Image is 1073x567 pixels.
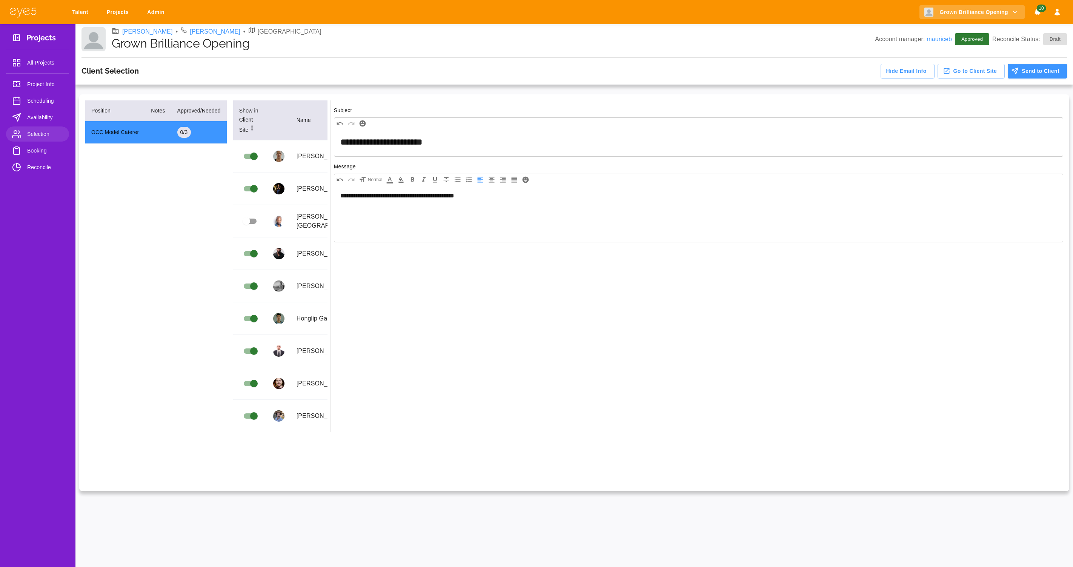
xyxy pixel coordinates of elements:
[297,314,360,323] p: Honglip Gang
[102,5,136,19] a: Projects
[357,174,384,185] button: Font size
[992,33,1067,45] p: Reconcile Status:
[81,66,139,75] h3: Client Selection
[273,345,284,357] img: profile_picture
[233,100,267,140] th: Show in Client Site
[1008,64,1067,79] button: Send to Client
[486,174,497,185] button: Align Center
[112,36,875,51] h1: Grown Brilliance Opening
[122,27,173,36] a: [PERSON_NAME]
[927,36,952,42] a: mauriceb
[142,5,172,19] a: Admin
[176,27,178,36] li: •
[463,174,475,185] button: Numbered List
[297,249,360,258] p: [PERSON_NAME]
[881,64,934,79] button: Hide Email Info
[27,129,63,139] span: Selection
[85,100,145,121] th: Position
[357,118,368,129] button: Emoji
[334,163,1063,171] div: Message
[177,127,191,138] div: 0 / 3
[6,110,69,125] a: Availability
[875,35,952,44] p: Account manager:
[497,174,509,185] button: Align Right
[384,174,395,185] button: Text Color
[273,378,284,389] img: profile_picture
[243,27,246,36] li: •
[297,379,360,388] p: [PERSON_NAME]
[6,93,69,108] a: Scheduling
[273,410,284,422] img: profile_picture
[297,282,360,291] p: [PERSON_NAME]
[1031,5,1044,19] button: Notifications
[1045,35,1065,43] span: Draft
[85,121,145,144] td: OCC Model Caterer
[297,184,360,193] p: [PERSON_NAME]
[171,100,227,121] th: Approved/Needed
[334,174,346,185] button: Undo
[67,5,96,19] a: Talent
[957,35,987,43] span: Approved
[452,174,463,185] button: Bullet List
[407,174,418,185] button: Bold
[297,347,360,356] p: [PERSON_NAME]
[395,174,407,185] button: Highlight Color
[273,183,284,194] img: profile_picture
[291,100,366,140] th: Name
[27,58,63,67] span: All Projects
[919,5,1025,19] button: Grown Brilliance Opening
[145,100,171,121] th: Notes
[297,152,360,161] p: [PERSON_NAME]
[27,163,63,172] span: Reconcile
[273,313,284,324] img: profile_picture
[1036,5,1046,12] span: 10
[273,151,284,162] img: profile_picture
[368,176,383,183] span: Normal
[418,174,429,185] button: Italic
[6,126,69,142] a: Selection
[6,143,69,158] a: Booking
[509,174,520,185] button: Justify
[334,106,1063,114] div: Subject
[429,174,441,185] button: Underline
[475,174,486,185] button: Align Left
[190,27,240,36] a: [PERSON_NAME]
[27,113,63,122] span: Availability
[6,77,69,92] a: Project Info
[6,160,69,175] a: Reconcile
[26,33,56,45] h3: Projects
[81,27,106,51] img: Client logo
[520,174,531,185] button: Emoji
[27,80,63,89] span: Project Info
[6,55,69,70] a: All Projects
[9,7,37,18] img: eye5
[334,118,346,129] button: Undo
[258,27,321,36] p: [GEOGRAPHIC_DATA]
[273,248,284,259] img: profile_picture
[297,411,360,421] p: [PERSON_NAME]
[924,8,933,17] img: Client logo
[938,64,1005,79] button: Go to Client Site
[27,96,63,105] span: Scheduling
[441,174,452,185] button: Strikethrough
[27,146,63,155] span: Booking
[273,280,284,292] img: profile_picture
[273,216,284,227] img: profile_picture
[297,212,360,230] p: [PERSON_NAME] [GEOGRAPHIC_DATA]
